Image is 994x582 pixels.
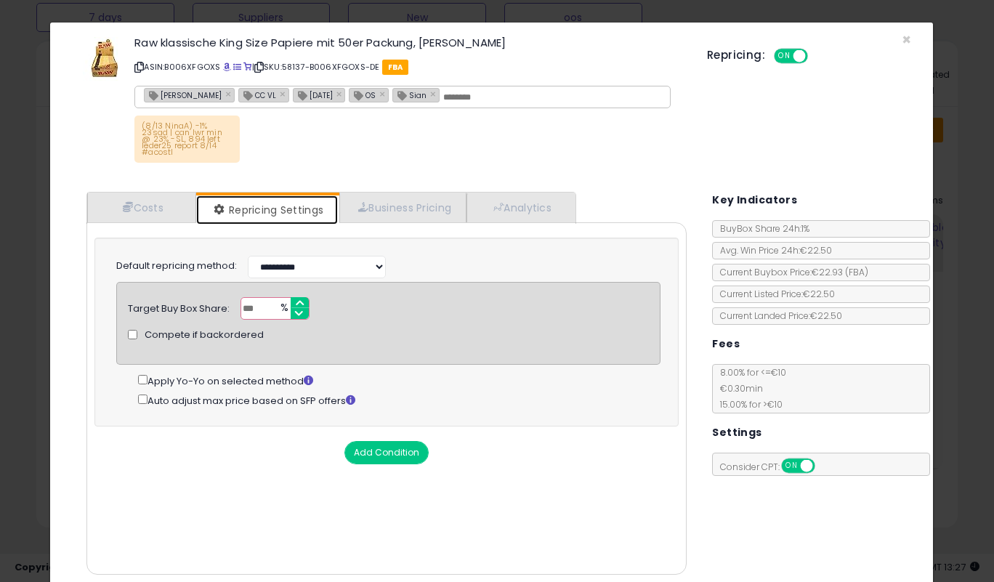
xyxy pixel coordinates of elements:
h5: Fees [712,335,740,353]
span: OFF [805,50,828,62]
span: Consider CPT: [713,461,834,473]
a: × [379,87,388,100]
a: × [336,87,345,100]
a: Analytics [466,193,574,222]
span: CC VL [239,89,276,101]
a: All offer listings [233,61,241,73]
p: (8/13 NinaA) -1% 23sad | can lwr min @ 23% -SL, 894 left leder25 report 8/14 #acostl [134,116,240,163]
span: FBA [382,60,409,75]
span: Compete if backordered [145,328,264,342]
h5: Repricing: [707,49,765,61]
div: Target Buy Box Share: [128,297,230,316]
p: ASIN: B006XFGOXS | SKU: 58137-B006XFGOXS-DE [134,55,685,78]
span: 15.00 % for > €10 [713,398,783,411]
span: [PERSON_NAME] [145,89,222,101]
div: Auto adjust max price based on SFP offers [138,392,660,408]
div: Apply Yo-Yo on selected method [138,372,660,389]
button: Add Condition [344,441,429,464]
span: [DATE] [294,89,333,101]
a: Repricing Settings [196,195,339,225]
img: 41JofiWRikL._SL60_.jpg [83,37,126,81]
span: Avg. Win Price 24h: €22.50 [713,244,832,256]
span: Current Buybox Price: [713,266,868,278]
a: × [280,87,288,100]
span: €0.30 min [713,382,763,395]
span: €22.93 [812,266,868,278]
label: Default repricing method: [116,259,237,273]
a: BuyBox page [223,61,231,73]
a: Costs [87,193,196,222]
span: ON [775,50,793,62]
a: Your listing only [243,61,251,73]
span: × [902,29,911,50]
span: Current Listed Price: €22.50 [713,288,835,300]
span: ON [783,460,801,472]
a: × [430,87,439,100]
span: OS [349,89,376,101]
span: % [272,298,295,320]
span: BuyBox Share 24h: 1% [713,222,809,235]
a: × [225,87,234,100]
h3: Raw klassische King Size Papiere mit 50er Packung, [PERSON_NAME] [134,37,685,48]
span: ( FBA ) [845,266,868,278]
span: Current Landed Price: €22.50 [713,310,842,322]
a: Business Pricing [339,193,466,222]
h5: Key Indicators [712,191,797,209]
span: Sian [393,89,427,101]
span: OFF [813,460,836,472]
h5: Settings [712,424,761,442]
span: 8.00 % for <= €10 [713,366,786,411]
